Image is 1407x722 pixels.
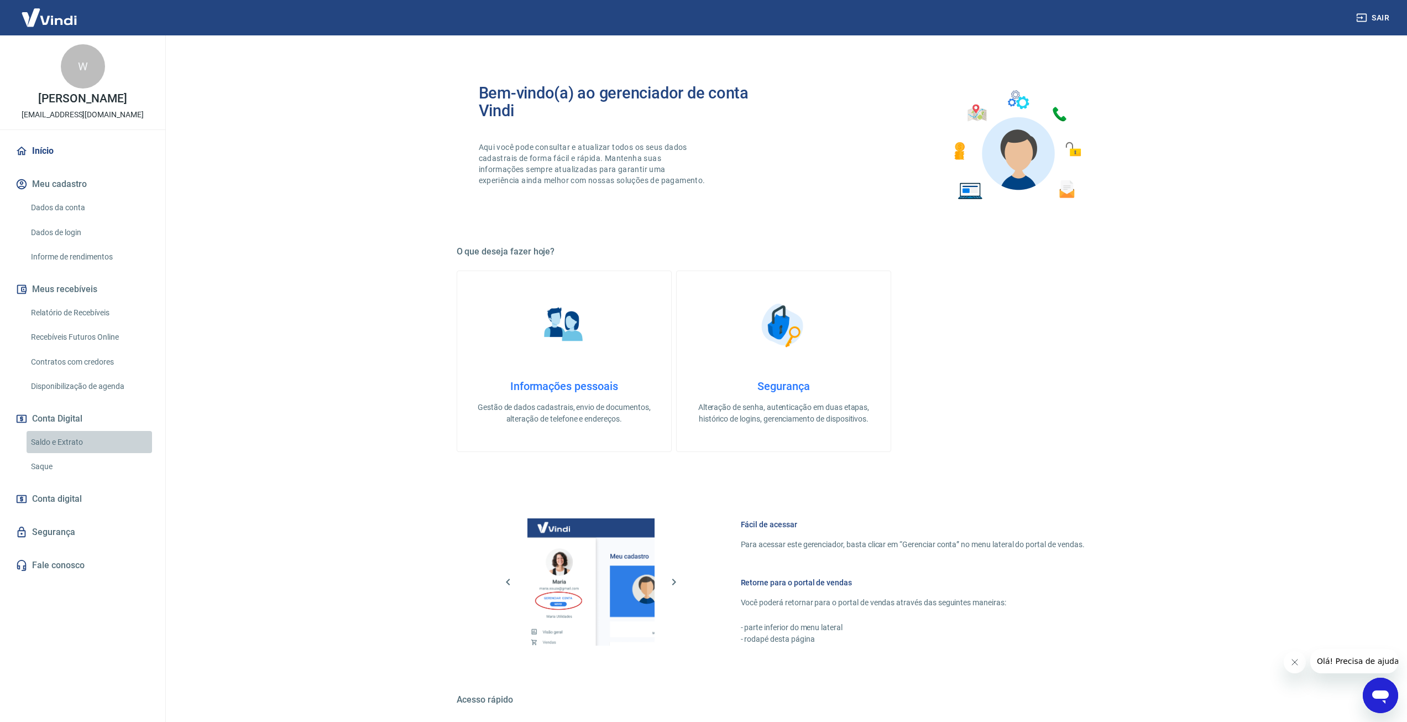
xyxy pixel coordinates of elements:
a: Saque [27,455,152,478]
button: Meus recebíveis [13,277,152,302]
button: Meu cadastro [13,172,152,196]
img: Vindi [13,1,85,34]
h2: Bem-vindo(a) ao gerenciador de conta Vindi [479,84,784,120]
img: Imagem de um avatar masculino com diversos icones exemplificando as funcionalidades do gerenciado... [944,84,1089,206]
a: Relatório de Recebíveis [27,302,152,324]
p: - parte inferior do menu lateral [741,622,1085,633]
a: Dados de login [27,221,152,244]
a: Fale conosco [13,553,152,578]
button: Conta Digital [13,407,152,431]
img: Imagem da dashboard mostrando o botão de gerenciar conta na sidebar no lado esquerdo [527,518,655,646]
p: Você poderá retornar para o portal de vendas através das seguintes maneiras: [741,597,1085,609]
span: Olá! Precisa de ajuda? [7,8,93,17]
h6: Fácil de acessar [741,519,1085,530]
p: - rodapé desta página [741,633,1085,645]
a: Saldo e Extrato [27,431,152,454]
a: SegurançaSegurançaAlteração de senha, autenticação em duas etapas, histórico de logins, gerenciam... [676,271,891,452]
h5: O que deseja fazer hoje? [457,246,1111,257]
p: Aqui você pode consultar e atualizar todos os seus dados cadastrais de forma fácil e rápida. Mant... [479,142,708,186]
h6: Retorne para o portal de vendas [741,577,1085,588]
h4: Segurança [694,380,873,393]
p: Gestão de dados cadastrais, envio de documentos, alteração de telefone e endereços. [475,402,653,425]
a: Informe de rendimentos [27,246,152,268]
button: Sair [1354,8,1394,28]
a: Início [13,139,152,163]
a: Informações pessoaisInformações pessoaisGestão de dados cadastrais, envio de documentos, alteraçã... [457,271,672,452]
iframe: Botão para abrir a janela de mensagens [1363,678,1398,713]
span: Conta digital [32,491,82,507]
a: Recebíveis Futuros Online [27,326,152,349]
img: Segurança [756,298,811,353]
p: Para acessar este gerenciador, basta clicar em “Gerenciar conta” no menu lateral do portal de ven... [741,539,1085,550]
a: Contratos com credores [27,351,152,373]
iframe: Mensagem da empresa [1310,649,1398,673]
iframe: Fechar mensagem [1284,651,1306,673]
p: Alteração de senha, autenticação em duas etapas, histórico de logins, gerenciamento de dispositivos. [694,402,873,425]
a: Segurança [13,520,152,544]
p: [PERSON_NAME] [38,93,127,105]
h4: Informações pessoais [475,380,653,393]
h5: Acesso rápido [457,694,1111,705]
p: [EMAIL_ADDRESS][DOMAIN_NAME] [22,109,144,121]
a: Disponibilização de agenda [27,375,152,398]
a: Conta digital [13,487,152,511]
a: Dados da conta [27,196,152,219]
div: W [61,44,105,89]
img: Informações pessoais [536,298,592,353]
